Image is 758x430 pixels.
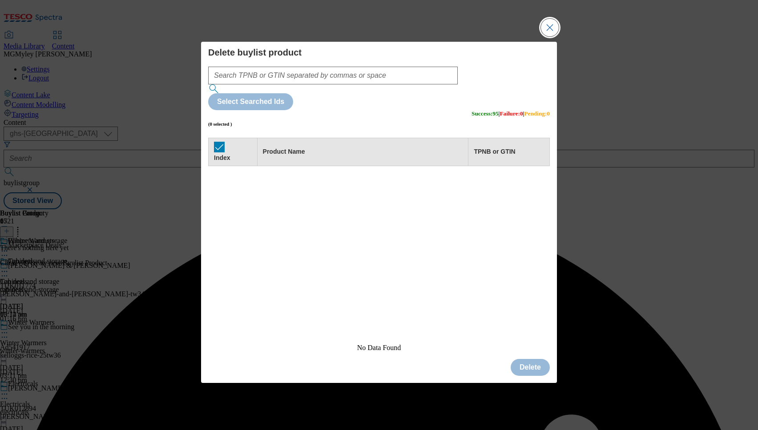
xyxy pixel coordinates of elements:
div: Modal [201,42,557,383]
input: Search TPNB or GTIN separated by commas or space [208,67,458,84]
button: Delete [511,359,550,376]
div: Product Name [263,148,463,156]
span: Success : 95 [472,110,498,117]
div: TPNB or GTIN [474,148,544,156]
div: Index [214,154,252,162]
div: No Data Found [208,344,550,352]
span: Failure : 0 [500,110,523,117]
button: Select Searched Ids [208,93,293,110]
h4: Delete buylist product [208,47,550,58]
h5: | | [472,110,550,138]
button: Close Modal [541,19,559,36]
span: Pending : 0 [524,110,550,117]
h6: (0 selected ) [208,121,232,127]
